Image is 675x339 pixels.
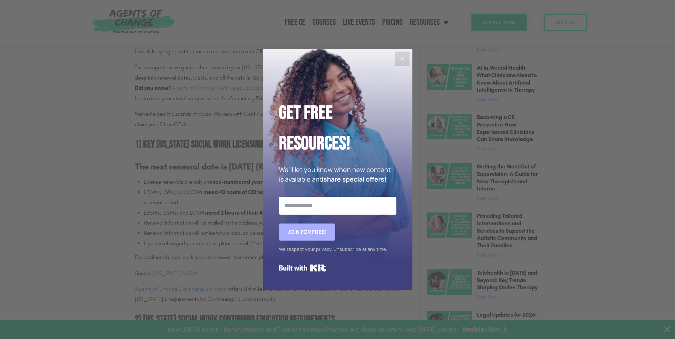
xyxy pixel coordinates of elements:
[279,262,326,274] a: Built with Kit
[279,98,396,159] h2: Get Free Resources!
[279,224,335,241] button: Join for FREE!
[323,175,386,183] strong: share special offers!
[395,52,410,66] button: Close
[279,197,396,215] input: Email Address
[279,165,396,184] p: We'll let you know when new content is available and
[279,244,396,254] div: We respect your privacy. Unsubscribe at any time.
